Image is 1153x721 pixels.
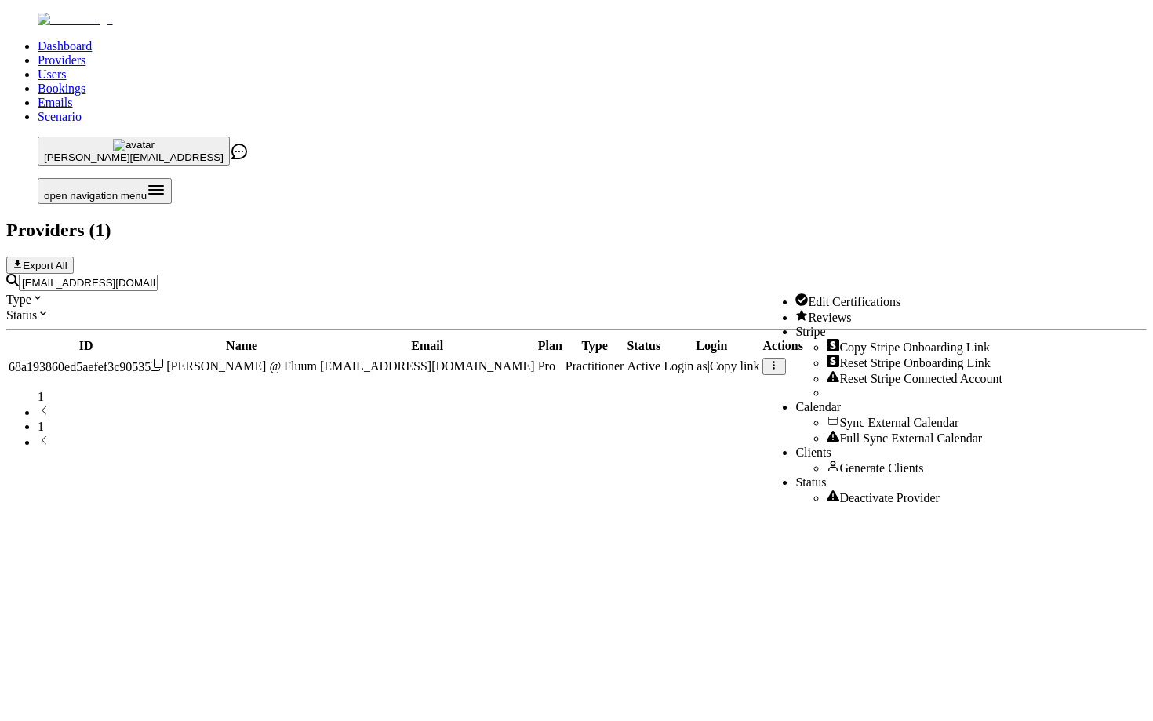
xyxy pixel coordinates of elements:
[38,390,44,403] span: 1
[808,311,851,324] span: Reviews
[38,82,85,95] a: Bookings
[710,359,760,373] span: Copy link
[839,461,923,475] span: Generate Clients
[38,434,1147,450] li: next page button
[166,359,317,373] span: [PERSON_NAME] @ Fluum
[795,325,825,338] span: Stripe
[664,359,707,373] span: Login as
[38,67,66,81] a: Users
[38,178,172,204] button: Open menu
[538,359,555,373] span: Pro
[626,338,661,354] th: Status
[808,295,900,308] span: Edit Certifications
[565,338,625,354] th: Type
[839,491,940,504] span: Deactivate Provider
[566,359,624,373] span: validated
[38,404,1147,420] li: previous page button
[9,359,163,374] div: Click to copy
[795,446,831,459] span: Clients
[839,356,990,370] span: Reset Stripe Onboarding Link
[6,390,1147,450] nav: pagination navigation
[6,291,1147,307] div: Type
[38,13,113,27] img: Fluum Logo
[44,151,224,163] span: [PERSON_NAME][EMAIL_ADDRESS]
[664,359,759,373] div: |
[839,340,990,354] span: Copy Stripe Onboarding Link
[38,39,92,53] a: Dashboard
[38,420,1147,434] li: pagination item 1 active
[38,96,72,109] a: Emails
[839,432,982,445] span: Full Sync External Calendar
[795,475,826,489] span: Status
[839,416,958,429] span: Sync External Calendar
[38,53,85,67] a: Providers
[6,220,1147,241] h2: Providers ( 1 )
[19,275,158,291] input: Search by email or name
[319,338,536,354] th: Email
[165,338,318,354] th: Name
[839,372,1002,385] span: Reset Stripe Connected Account
[627,359,660,373] div: Active
[795,400,841,413] span: Calendar
[6,307,1147,322] div: Status
[113,139,155,151] img: avatar
[663,338,760,354] th: Login
[537,338,563,354] th: Plan
[6,257,74,274] button: Export All
[44,190,147,202] span: open navigation menu
[762,338,804,354] th: Actions
[38,110,82,123] a: Scenario
[8,338,164,354] th: ID
[320,359,535,373] span: [EMAIL_ADDRESS][DOMAIN_NAME]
